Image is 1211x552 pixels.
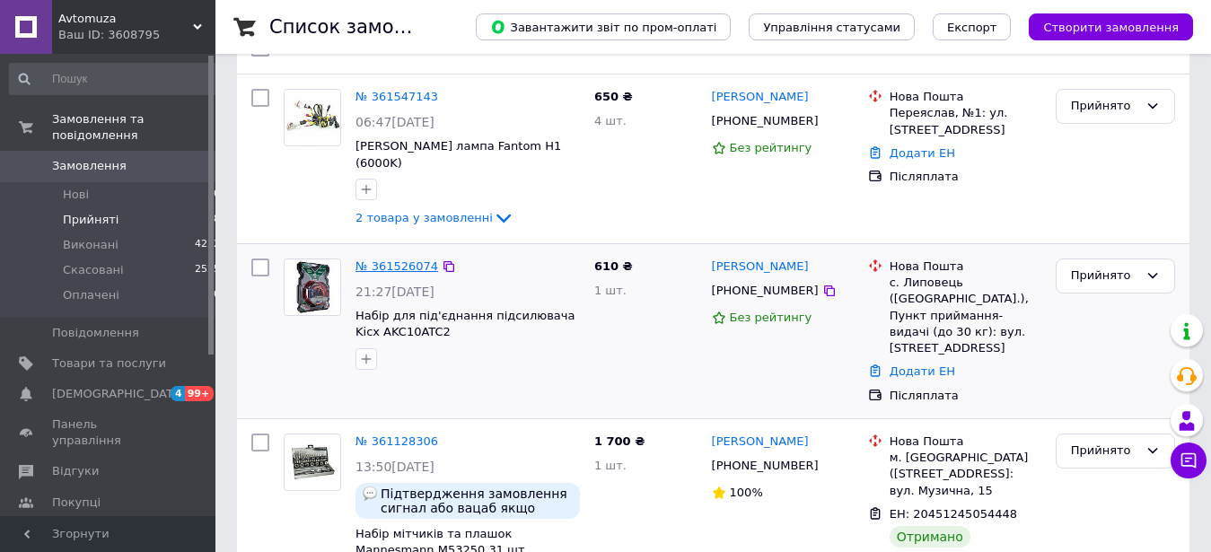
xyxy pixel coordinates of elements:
[195,237,220,253] span: 4222
[63,187,89,203] span: Нові
[890,526,970,548] div: Отримано
[355,460,434,474] span: 13:50[DATE]
[712,89,809,106] a: [PERSON_NAME]
[890,258,1041,275] div: Нова Пошта
[269,16,452,38] h1: Список замовлень
[63,212,118,228] span: Прийняті
[490,19,716,35] span: Завантажити звіт по пром-оплаті
[890,364,955,378] a: Додати ЕН
[890,146,955,160] a: Додати ЕН
[476,13,731,40] button: Завантажити звіт по пром-оплаті
[890,169,1041,185] div: Післяплата
[185,386,215,401] span: 99+
[285,90,340,145] img: Фото товару
[63,287,119,303] span: Оплачені
[195,262,220,278] span: 2525
[52,495,101,511] span: Покупці
[890,434,1041,450] div: Нова Пошта
[712,434,809,451] a: [PERSON_NAME]
[355,309,575,339] a: Набір для під'єднання підсилювача Kicx AKC10ATC2
[1029,13,1193,40] button: Створити замовлення
[52,355,166,372] span: Товари та послуги
[58,27,215,43] div: Ваш ID: 3608795
[933,13,1012,40] button: Експорт
[285,444,340,481] img: Фото товару
[594,259,633,273] span: 610 ₴
[63,262,124,278] span: Скасовані
[1011,20,1193,33] a: Створити замовлення
[749,13,915,40] button: Управління статусами
[284,258,341,316] a: Фото товару
[284,89,341,146] a: Фото товару
[1071,442,1138,460] div: Прийнято
[355,211,493,224] span: 2 товара у замовленні
[1071,267,1138,285] div: Прийнято
[730,311,812,324] span: Без рейтингу
[52,463,99,479] span: Відгуки
[890,89,1041,105] div: Нова Пошта
[890,450,1041,499] div: м. [GEOGRAPHIC_DATA] ([STREET_ADDRESS]: вул. Музична, 15
[712,258,809,276] a: [PERSON_NAME]
[594,459,627,472] span: 1 шт.
[708,110,822,133] div: [PHONE_NUMBER]
[763,21,900,34] span: Управління статусами
[594,434,645,448] span: 1 700 ₴
[52,416,166,449] span: Панель управління
[890,275,1041,356] div: с. Липовець ([GEOGRAPHIC_DATA].), Пункт приймання-видачі (до 30 кг): вул. [STREET_ADDRESS]
[207,212,220,228] span: 18
[285,259,340,315] img: Фото товару
[1043,21,1179,34] span: Створити замовлення
[52,386,185,402] span: [DEMOGRAPHIC_DATA]
[730,141,812,154] span: Без рейтингу
[708,454,822,478] div: [PHONE_NUMBER]
[58,11,193,27] span: Avtomuza
[594,114,627,127] span: 4 шт.
[890,507,1017,521] span: ЕН: 20451245054448
[63,237,118,253] span: Виконані
[708,279,822,302] div: [PHONE_NUMBER]
[594,284,627,297] span: 1 шт.
[52,158,127,174] span: Замовлення
[890,388,1041,404] div: Післяплата
[381,486,573,515] span: Підтвердження замовлення сигнал або вацаб якщо треба
[1171,442,1207,478] button: Чат з покупцем
[890,105,1041,137] div: Переяслав, №1: ул. [STREET_ADDRESS]
[947,21,997,34] span: Експорт
[214,187,220,203] span: 0
[355,115,434,129] span: 06:47[DATE]
[355,285,434,299] span: 21:27[DATE]
[355,434,438,448] a: № 361128306
[594,90,633,103] span: 650 ₴
[363,486,377,501] img: :speech_balloon:
[355,90,438,103] a: № 361547143
[355,139,561,170] a: [PERSON_NAME] лампа Fantom H1 (6000K)
[171,386,185,401] span: 4
[284,434,341,491] a: Фото товару
[355,259,438,273] a: № 361526074
[52,111,215,144] span: Замовлення та повідомлення
[214,287,220,303] span: 0
[355,211,514,224] a: 2 товара у замовленні
[1071,97,1138,116] div: Прийнято
[9,63,222,95] input: Пошук
[52,325,139,341] span: Повідомлення
[730,486,763,499] span: 100%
